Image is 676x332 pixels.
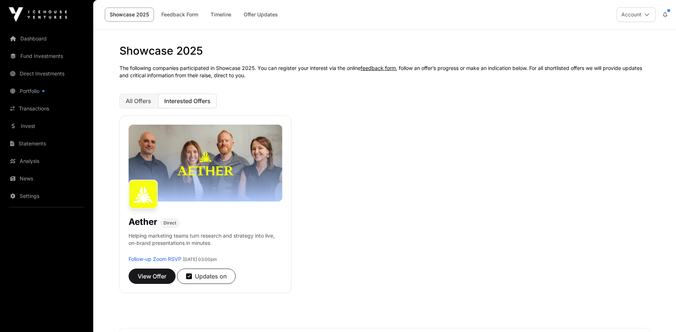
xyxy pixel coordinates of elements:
[119,94,157,108] button: All Offers
[157,8,203,22] a: Feedback Form
[6,153,87,169] a: Analysis
[129,256,181,262] a: Follow-up Zoom RSVP
[164,220,176,226] span: Direct
[6,188,87,204] a: Settings
[6,48,87,64] a: Fund Investments
[119,44,650,57] h1: Showcase 2025
[119,65,650,79] p: The following companies participated in Showcase 2025. You can register your interest via the onl...
[164,97,211,105] span: Interested Offers
[177,269,236,284] button: Updates on
[129,125,282,202] img: Aether-Banner.jpg
[129,269,176,284] button: View Offer
[138,272,166,281] span: View Offer
[6,66,87,82] a: Direct Investments
[129,180,158,209] img: Aether
[6,171,87,187] a: News
[9,7,67,22] img: Icehouse Ventures Logo
[6,118,87,134] a: Invest
[6,31,87,47] a: Dashboard
[6,136,87,152] a: Statements
[361,65,396,71] a: feedback form
[6,101,87,117] a: Transactions
[206,8,236,22] a: Timeline
[105,8,154,22] a: Showcase 2025
[129,232,282,255] p: Helping marketing teams turn research and strategy into live, on-brand presentations in minutes.
[239,8,283,22] a: Offer Updates
[158,94,217,108] button: Interested Offers
[183,257,217,262] span: [DATE] 03:00pm
[617,7,656,22] button: Account
[186,272,227,281] div: Updates on
[6,83,87,99] a: Portfolio
[129,216,157,228] h1: Aether
[640,297,676,332] iframe: Chat Widget
[126,97,151,105] span: All Offers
